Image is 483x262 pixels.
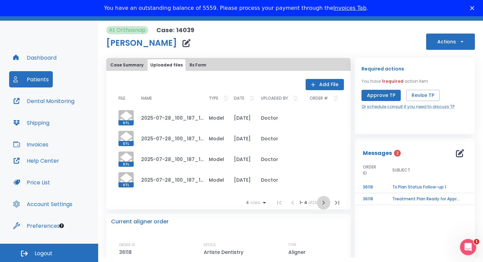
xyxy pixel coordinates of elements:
[474,239,479,244] span: 1
[9,153,63,169] button: Help Center
[104,5,368,12] div: You have an outstanding balance of 5559. Please process your payment through the .
[203,149,228,169] td: Model
[261,94,288,102] p: UPLOADED BY
[384,181,469,193] td: Tx Plan Status Follow-up 1
[118,120,134,125] span: STL
[406,90,440,101] button: Revise TP
[384,193,469,205] td: Treatment Plan Ready for Approval!
[228,149,256,169] td: [DATE]
[363,164,376,176] span: ORDER ID
[156,26,194,34] p: Case: 14039
[382,78,403,84] span: 1 required
[118,141,134,146] span: STL
[246,200,249,205] span: 4
[204,248,246,256] p: Artiste Dentistry
[118,162,134,167] span: STL
[108,59,146,71] button: Case Summary
[426,34,475,50] button: Actions
[9,115,53,131] button: Shipping
[203,107,228,128] td: Model
[460,239,476,255] iframe: Intercom live chat
[249,200,260,205] span: rows
[361,104,455,110] a: Or schedule consult if you need to discuss TP
[35,250,52,257] span: Logout
[203,128,228,149] td: Model
[59,223,65,229] div: Tooltip anchor
[141,96,152,100] span: NAME
[9,71,53,87] button: Patients
[204,242,216,248] p: OFFICE
[9,136,52,153] button: Invoices
[111,218,169,226] p: Current aligner order
[308,200,317,205] span: of 23
[9,93,79,109] button: Dental Monitoring
[234,94,244,102] p: DATE
[361,78,428,84] p: You have action item
[9,218,64,234] button: Preferences
[136,128,203,149] td: 2025-07-28_100_187_187_Claire [PERSON_NAME]-TotalJaw1.stl_simplified.stl
[109,26,146,34] p: At Orthosnap
[136,107,203,128] td: 2025-07-28_100_187_187_Claire [PERSON_NAME]-TotalJaw2.stl_simplified.stl
[228,128,256,149] td: [DATE]
[203,169,228,190] td: Model
[256,149,304,169] td: Doctor
[119,242,135,248] p: ORDER ID
[310,94,328,102] p: ORDER #
[288,242,297,248] p: TYPE
[228,107,256,128] td: [DATE]
[148,59,185,71] button: Uploaded files
[355,181,384,193] td: 36118
[355,193,384,205] td: 36118
[361,65,404,73] p: Required actions
[118,96,125,100] span: FILE
[119,248,134,256] p: 36118
[256,169,304,190] td: Doctor
[136,169,203,190] td: 2025-07-28_100_187_187_Claire [PERSON_NAME]-LowerJaw.stl_simplified.stl
[256,107,304,128] td: Doctor
[392,167,410,173] span: SUBJECT
[228,169,256,190] td: [DATE]
[9,196,76,212] button: Account Settings
[209,94,218,102] p: TYPE
[9,49,61,66] button: Dashboard
[306,79,344,90] button: Add File
[470,6,477,10] div: Close
[333,5,367,11] a: Invoices Tab
[118,182,134,187] span: STL
[256,128,304,149] td: Doctor
[108,59,349,71] div: tabs
[288,248,308,256] p: Aligner
[106,39,177,47] h1: [PERSON_NAME]
[361,90,401,101] button: Approve TP
[394,150,401,157] span: 2
[363,149,392,157] p: Messages
[136,149,203,169] td: 2025-07-28_100_187_187_Claire [PERSON_NAME]-TotalJaw0.stl_simplified.stl
[300,200,308,205] span: 1 - 4
[9,174,54,190] button: Price List
[187,59,209,71] button: Rx Form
